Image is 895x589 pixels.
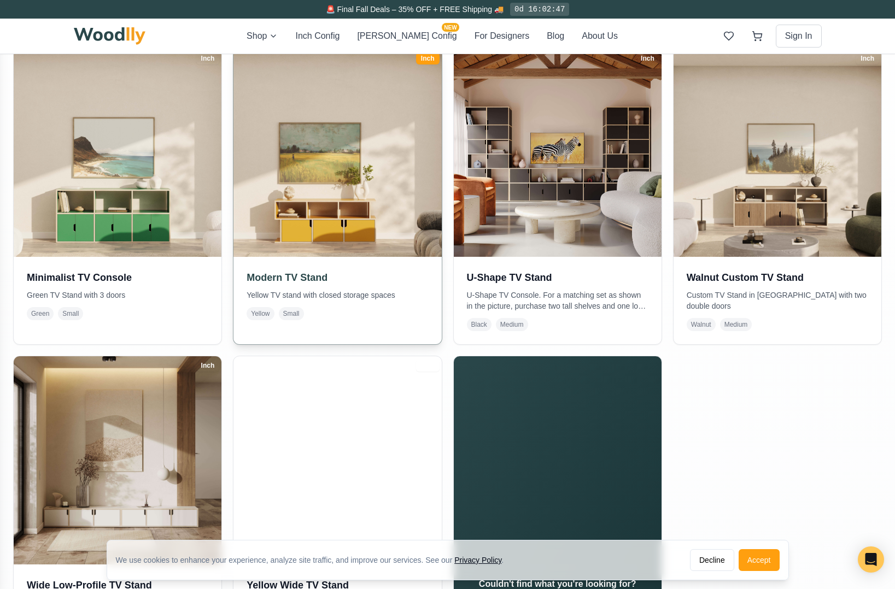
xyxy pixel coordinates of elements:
[496,318,528,331] span: Medium
[27,307,54,320] span: Green
[74,27,146,45] img: Woodlly
[739,549,780,571] button: Accept
[856,52,879,64] div: Inch
[454,356,662,564] video: Your browser does not support the video tag.
[442,23,459,32] span: NEW
[687,290,868,311] p: Custom TV Stand in [GEOGRAPHIC_DATA] with two double doors
[475,30,529,43] button: For Designers
[326,5,504,14] span: 🚨 Final Fall Deals – 35% OFF + FREE Shipping 🚚
[720,318,752,331] span: Medium
[229,44,447,262] img: Modern TV Stand
[357,30,457,43] button: [PERSON_NAME] ConfigNEW
[547,30,564,43] button: Blog
[247,30,278,43] button: Shop
[467,318,492,331] span: Black
[416,360,440,372] div: Inch
[776,25,822,48] button: Sign In
[454,556,501,564] a: Privacy Policy
[687,318,716,331] span: Walnut
[58,307,83,320] span: Small
[582,30,618,43] button: About Us
[687,270,868,285] h3: Walnut Custom TV Stand
[674,49,881,257] img: Walnut Custom TV Stand
[858,546,884,573] div: Open Intercom Messenger
[196,52,220,64] div: Inch
[510,3,569,16] div: 0d 16:02:47
[279,307,304,320] span: Small
[467,290,648,311] p: U-Shape TV Console. For a matching set as shown in the picture, purchase two tall shelves and one...
[636,52,659,64] div: Inch
[690,549,734,571] button: Decline
[247,307,274,320] span: Yellow
[247,290,428,301] p: Yellow TV stand with closed storage spaces
[14,356,221,564] img: Wide Low-Profile TV Stand
[247,270,428,285] h3: Modern TV Stand
[27,290,208,301] p: Green TV Stand with 3 doors
[27,270,208,285] h3: Minimalist TV Console
[196,360,220,372] div: Inch
[295,30,340,43] button: Inch Config
[116,555,513,566] div: We use cookies to enhance your experience, analyze site traffic, and improve our services. See our .
[454,49,662,257] img: U-Shape TV Stand
[14,49,221,257] img: Minimalist TV Console
[416,52,440,64] div: Inch
[233,356,441,564] img: Yellow Wide TV Stand
[467,270,648,285] h3: U-Shape TV Stand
